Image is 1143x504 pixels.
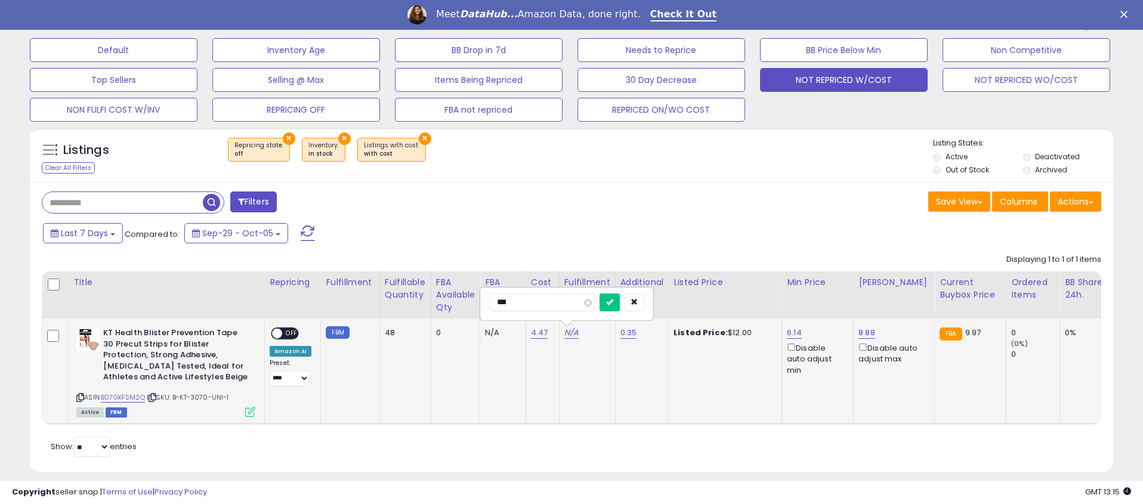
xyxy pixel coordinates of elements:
[1011,276,1055,301] div: Ordered Items
[620,327,637,339] a: 0.35
[787,327,802,339] a: 6.14
[326,276,374,289] div: Fulfillment
[1065,327,1104,338] div: 0%
[674,327,773,338] div: $12.00
[1050,191,1101,212] button: Actions
[1085,486,1131,497] span: 2025-10-13 13:15 GMT
[943,38,1110,62] button: Non Competitive
[760,68,928,92] button: NOT REPRICED W/COST
[577,38,745,62] button: Needs to Reprice
[202,227,273,239] span: Sep-29 - Oct-05
[30,98,197,122] button: NON FULFI COST W/INV
[308,150,339,158] div: in stock
[63,142,109,159] h5: Listings
[12,486,55,497] strong: Copyright
[1035,151,1080,162] label: Deactivated
[42,162,95,174] div: Clear All Filters
[564,327,579,339] a: N/A
[1120,11,1132,18] div: Close
[436,8,641,20] div: Meet Amazon Data, done right.
[933,138,1113,149] p: Listing States:
[147,392,229,402] span: | SKU: B-KT-3070-UNI-1
[73,276,260,289] div: Title
[531,327,548,339] a: 4.47
[992,191,1048,212] button: Columns
[385,276,426,301] div: Fulfillable Quantity
[858,327,875,339] a: 8.88
[385,327,422,338] div: 48
[234,141,283,159] span: Repricing state :
[787,276,848,289] div: Min Price
[234,150,283,158] div: off
[564,276,610,301] div: Fulfillment Cost
[76,327,100,351] img: 414fj2TbUIL._SL40_.jpg
[101,392,145,403] a: B07GKFSM2Q
[61,227,108,239] span: Last 7 Days
[395,68,563,92] button: Items Being Repriced
[946,165,989,175] label: Out of Stock
[787,341,844,376] div: Disable auto adjust min
[270,346,311,357] div: Amazon AI
[364,141,419,159] span: Listings with cost :
[270,276,316,289] div: Repricing
[212,38,380,62] button: Inventory Age
[577,98,745,122] button: REPRICED ON/WO COST
[30,38,197,62] button: Default
[436,276,475,314] div: FBA Available Qty
[1011,339,1028,348] small: (0%)
[940,327,962,341] small: FBA
[282,329,301,339] span: OFF
[326,326,349,339] small: FBM
[212,68,380,92] button: Selling @ Max
[460,8,518,20] i: DataHub...
[125,228,180,240] span: Compared to:
[858,276,929,289] div: [PERSON_NAME]
[485,327,517,338] div: N/A
[674,276,777,289] div: Listed Price
[760,38,928,62] button: BB Price Below Min
[76,407,104,418] span: All listings currently available for purchase on Amazon
[1000,196,1037,208] span: Columns
[12,487,207,498] div: seller snap | |
[102,486,153,497] a: Terms of Use
[965,327,981,338] span: 9.97
[283,132,295,145] button: ×
[620,276,664,301] div: Additional Cost
[395,98,563,122] button: FBA not repriced
[184,223,288,243] button: Sep-29 - Oct-05
[436,327,471,338] div: 0
[308,141,339,159] span: Inventory :
[106,407,127,418] span: FBM
[940,276,1001,301] div: Current Buybox Price
[407,5,427,24] img: Profile image for Georgie
[270,359,311,386] div: Preset:
[338,132,351,145] button: ×
[212,98,380,122] button: REPRICING OFF
[1011,327,1059,338] div: 0
[1006,254,1101,265] div: Displaying 1 to 1 of 1 items
[155,486,207,497] a: Privacy Policy
[943,68,1110,92] button: NOT REPRICED WO/COST
[419,132,431,145] button: ×
[946,151,968,162] label: Active
[1011,349,1059,360] div: 0
[1065,276,1108,301] div: BB Share 24h.
[364,150,419,158] div: with cost
[43,223,123,243] button: Last 7 Days
[577,68,745,92] button: 30 Day Decrease
[531,276,554,289] div: Cost
[30,68,197,92] button: Top Sellers
[485,276,521,314] div: FBA inbound Qty
[103,327,248,386] b: KT Health Blister Prevention Tape 30 Precut Strips for Blister Protection, Strong Adhesive, [MEDI...
[51,441,137,452] span: Show: entries
[674,327,728,338] b: Listed Price:
[650,8,717,21] a: Check It Out
[1035,165,1067,175] label: Archived
[858,341,925,364] div: Disable auto adjust max
[395,38,563,62] button: BB Drop in 7d
[928,191,990,212] button: Save View
[76,327,255,416] div: ASIN:
[230,191,277,212] button: Filters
